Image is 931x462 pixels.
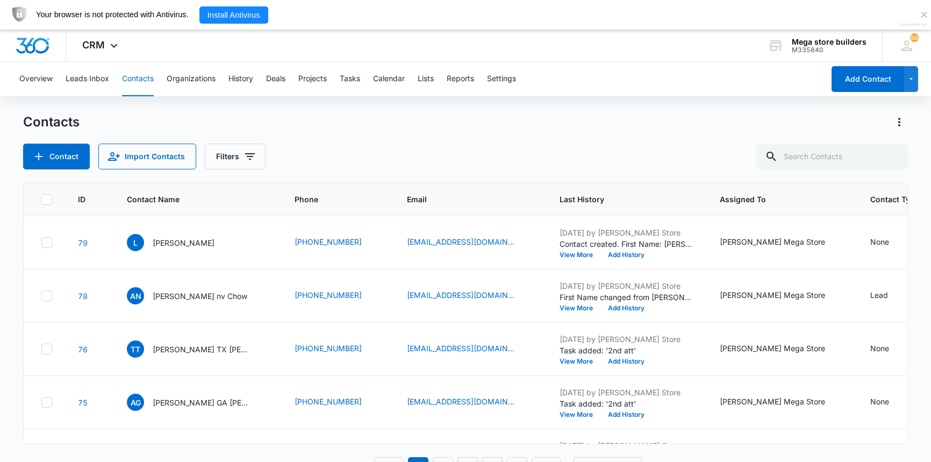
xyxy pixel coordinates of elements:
div: Assigned To - John Mega Store - Select to Edit Field [720,343,844,356]
p: [PERSON_NAME] GA [PERSON_NAME] [153,397,249,408]
p: Contact created. First Name: [PERSON_NAME] Phone: [PHONE_NUMBER] Email: [EMAIL_ADDRESS][DOMAIN_NA... [560,238,694,250]
button: Actions [891,113,908,131]
p: Task added: '2nd att' [560,345,694,356]
button: Filters [205,144,266,169]
div: notifications count [882,30,931,61]
div: Assigned To - John Mega Store - Select to Edit Field [720,289,844,302]
p: [PERSON_NAME] [153,237,214,248]
button: Add History [600,305,652,311]
a: [PHONE_NUMBER] [295,343,362,354]
p: [DATE] by [PERSON_NAME] Store [560,280,694,292]
a: [EMAIL_ADDRESS][DOMAIN_NAME] [407,343,514,354]
button: Add History [600,358,652,365]
button: Add Contact [23,144,90,169]
p: [PERSON_NAME] TX [PERSON_NAME] [153,344,249,355]
div: notifications count [910,33,919,42]
button: Settings [487,62,516,96]
span: L [127,234,144,251]
p: [DATE] by [PERSON_NAME] Store [560,227,694,238]
button: Lists [418,62,434,96]
button: History [228,62,253,96]
a: [PHONE_NUMBER] [295,289,362,301]
div: Contact Name - Lamar - Select to Edit Field [127,234,234,251]
a: [EMAIL_ADDRESS][DOMAIN_NAME] [407,236,514,247]
button: Deals [266,62,285,96]
button: View More [560,252,600,258]
div: Email - missasheya@gmail.com - Select to Edit Field [407,396,534,409]
button: View More [560,358,600,365]
a: Navigate to contact details page for Tricia TX Carter [78,345,88,354]
button: Reports [447,62,474,96]
div: Contact Type - None - Select to Edit Field [870,343,908,356]
div: [PERSON_NAME] Mega Store [720,396,825,407]
div: Contact Name - Asheya GA Dixon - Select to Edit Field [127,394,269,411]
p: [PERSON_NAME] nv Chow [153,290,247,302]
div: Assigned To - John Mega Store - Select to Edit Field [720,236,844,249]
div: Contact Type - None - Select to Edit Field [870,236,908,249]
h1: Contacts [23,114,80,130]
div: None [870,343,889,354]
span: 50 [910,33,919,42]
a: [PHONE_NUMBER] [295,396,362,407]
a: [EMAIL_ADDRESS][DOMAIN_NAME] [407,396,514,407]
p: [DATE] by [PERSON_NAME] Store [560,333,694,345]
button: Add History [600,411,652,418]
div: Email - lamarcarter420@gmail.com - Select to Edit Field [407,236,534,249]
div: Phone - (614) 721-2288 - Select to Edit Field [295,236,381,249]
div: Phone - (858) 869-3010 - Select to Edit Field [295,289,381,302]
div: Assigned To - John Mega Store - Select to Edit Field [720,396,844,409]
button: Tasks [340,62,360,96]
div: CRM [66,30,137,61]
a: [EMAIL_ADDRESS][DOMAIN_NAME] [407,289,514,301]
div: account name [792,38,866,46]
span: Contact Name [127,194,253,205]
p: [DATE] by [PERSON_NAME] Store [560,440,694,451]
div: Lead [870,289,888,301]
button: Import Contacts [98,144,196,169]
a: Navigate to contact details page for Lamar [78,238,88,247]
a: Navigate to contact details page for Andrew nv Chow [78,292,88,301]
div: Contact Type - Lead - Select to Edit Field [870,289,907,302]
span: Last History [560,194,678,205]
div: Phone - (678) 481-9328 - Select to Edit Field [295,396,381,409]
div: Contact Name - Andrew nv Chow - Select to Edit Field [127,287,267,304]
span: Contact Type [870,194,919,205]
button: Contacts [122,62,154,96]
span: AG [127,394,144,411]
span: Email [407,194,518,205]
span: Assigned To [720,194,829,205]
button: Overview [19,62,53,96]
div: Contact Type - None - Select to Edit Field [870,396,908,409]
div: Email - Andrewchow88@hotmail.com - Select to Edit Field [407,289,534,302]
div: Phone - (832) 922-0485 - Select to Edit Field [295,343,381,356]
span: Phone [295,194,366,205]
div: None [870,236,889,247]
div: Contact Name - Tricia TX Carter - Select to Edit Field [127,340,269,358]
div: [PERSON_NAME] Mega Store [720,236,825,247]
span: An [127,287,144,304]
a: Navigate to contact details page for Asheya GA Dixon [78,398,88,407]
a: [PHONE_NUMBER] [295,236,362,247]
span: ID [78,194,85,205]
div: [PERSON_NAME] Mega Store [720,289,825,301]
button: Projects [298,62,327,96]
button: Add Contact [832,66,904,92]
p: First Name changed from [PERSON_NAME] to [PERSON_NAME]. [560,292,694,303]
p: Task added: '2nd att' [560,398,694,409]
p: [DATE] by [PERSON_NAME] Store [560,387,694,398]
button: Leads Inbox [66,62,109,96]
button: Organizations [167,62,216,96]
button: View More [560,305,600,311]
button: Add History [600,252,652,258]
div: Email - tfonweb@gamil.com - Select to Edit Field [407,343,534,356]
div: None [870,396,889,407]
button: View More [560,411,600,418]
div: account id [792,46,866,54]
div: [PERSON_NAME] Mega Store [720,343,825,354]
input: Search Contacts [756,144,908,169]
button: Calendar [373,62,405,96]
span: TT [127,340,144,358]
span: CRM [82,39,105,51]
